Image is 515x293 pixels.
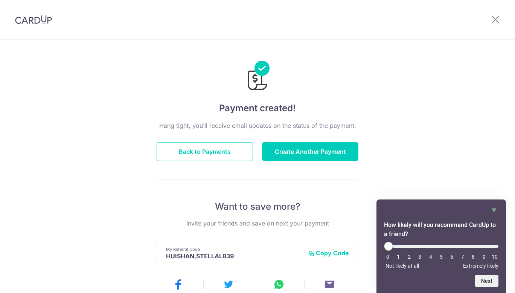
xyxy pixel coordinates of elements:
button: Back to Payments [157,142,253,161]
li: 0 [384,254,392,260]
li: 8 [469,254,477,260]
p: My Referral Code [166,246,302,252]
img: Payments [245,61,270,92]
span: Extremely likely [463,263,498,269]
li: 4 [427,254,434,260]
p: HUISHAN,STELLAL839 [166,252,302,260]
button: Hide survey [489,206,498,215]
li: 3 [416,254,424,260]
div: How likely will you recommend CardUp to a friend? Select an option from 0 to 10, with 0 being Not... [384,242,498,269]
li: 7 [459,254,466,260]
button: Create Another Payment [262,142,358,161]
li: 2 [405,254,413,260]
span: Not likely at all [385,263,419,269]
h2: How likely will you recommend CardUp to a friend? Select an option from 0 to 10, with 0 being Not... [384,221,498,239]
li: 5 [437,254,445,260]
img: CardUp [15,15,52,24]
p: Want to save more? [157,201,358,213]
h4: Payment created! [157,101,358,115]
p: Hang tight, you’ll receive email updates on the status of the payment. [157,121,358,130]
button: Next question [475,275,498,287]
li: 10 [491,254,498,260]
div: How likely will you recommend CardUp to a friend? Select an option from 0 to 10, with 0 being Not... [384,206,498,287]
button: Copy Code [308,249,349,257]
li: 9 [480,254,488,260]
li: 1 [395,254,402,260]
li: 6 [448,254,456,260]
p: Invite your friends and save on next your payment [157,219,358,228]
